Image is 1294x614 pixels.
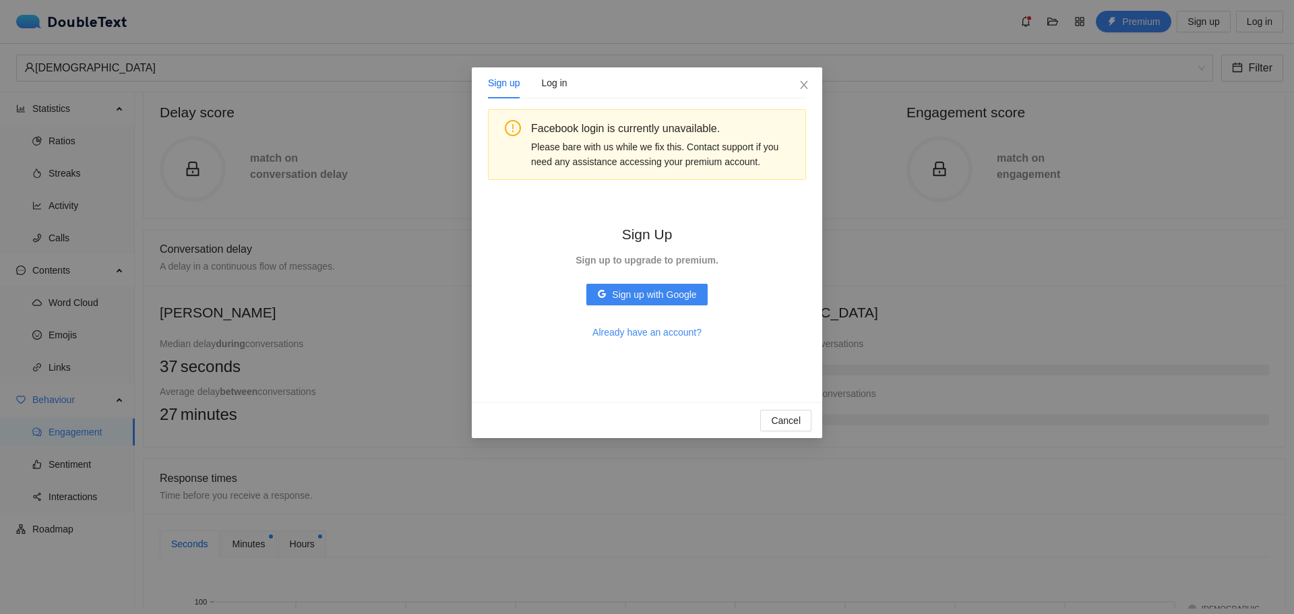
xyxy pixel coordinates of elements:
[771,413,801,428] span: Cancel
[576,223,718,245] h2: Sign Up
[531,140,795,169] div: Please bare with us while we fix this. Contact support if you need any assistance accessing your ...
[786,67,822,104] button: Close
[586,284,707,305] button: googleSign up with Google
[799,80,809,90] span: close
[488,75,520,90] div: Sign up
[597,289,607,300] span: google
[576,255,718,266] strong: Sign up to upgrade to premium.
[541,75,567,90] div: Log in
[582,321,712,343] button: Already have an account?
[531,120,795,137] div: Facebook login is currently unavailable.
[592,325,702,340] span: Already have an account?
[505,120,521,136] span: exclamation-circle
[760,410,811,431] button: Cancel
[612,287,696,302] span: Sign up with Google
